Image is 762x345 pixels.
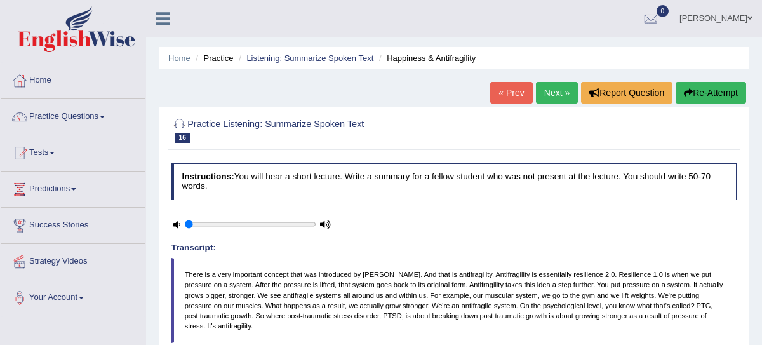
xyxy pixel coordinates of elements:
[171,116,522,143] h2: Practice Listening: Summarize Spoken Text
[168,53,190,63] a: Home
[376,52,476,64] li: Happiness & Antifragility
[171,163,737,200] h4: You will hear a short lecture. Write a summary for a fellow student who was not present at the le...
[536,82,578,104] a: Next »
[1,172,145,203] a: Predictions
[1,208,145,240] a: Success Stories
[182,172,234,181] b: Instructions:
[1,99,145,131] a: Practice Questions
[1,135,145,167] a: Tests
[171,258,737,342] blockquote: There is a very important concept that was introduced by [PERSON_NAME]. And that is antifragility...
[490,82,532,104] a: « Prev
[1,63,145,95] a: Home
[246,53,373,63] a: Listening: Summarize Spoken Text
[676,82,746,104] button: Re-Attempt
[171,243,737,253] h4: Transcript:
[1,244,145,276] a: Strategy Videos
[1,280,145,312] a: Your Account
[657,5,669,17] span: 0
[175,133,190,143] span: 16
[581,82,672,104] button: Report Question
[192,52,233,64] li: Practice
